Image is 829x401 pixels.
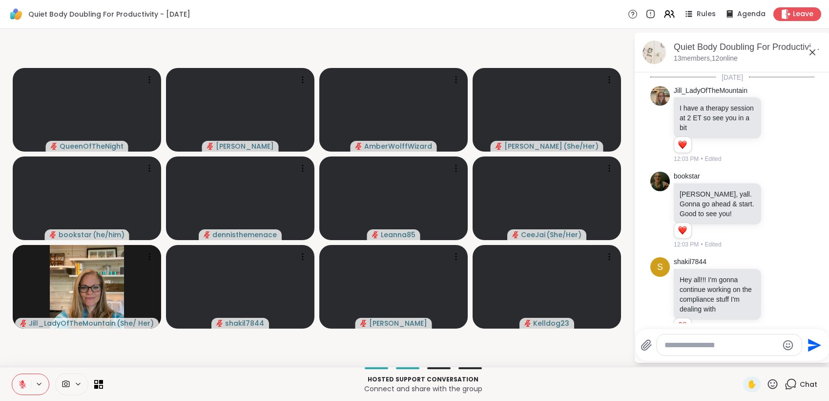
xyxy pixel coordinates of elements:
span: ( he/him ) [93,230,124,240]
span: s [657,261,663,274]
span: [PERSON_NAME] [216,141,274,151]
img: ShareWell Logomark [8,6,24,22]
span: audio-muted [20,320,27,327]
span: Leave [793,9,813,19]
img: Jill_LadyOfTheMountain [50,245,124,329]
span: [DATE] [716,72,749,82]
button: Reactions: love [677,141,687,149]
span: audio-muted [51,143,58,150]
img: Quiet Body Doubling For Productivity - Tuesday, Sep 09 [642,41,666,64]
span: Jill_LadyOfTheMountain [29,318,116,328]
div: Reaction list [674,318,691,334]
span: bookstar [59,230,92,240]
span: • [701,240,703,249]
span: 12:03 PM [674,240,699,249]
span: Chat [800,379,817,389]
span: audio-muted [355,143,362,150]
span: Quiet Body Doubling For Productivity - [DATE] [28,9,190,19]
button: Emoji picker [782,339,794,351]
img: https://sharewell-space-live.sfo3.digitaloceanspaces.com/user-generated/2564abe4-c444-4046-864b-7... [650,86,670,106]
a: shakil7844 [674,257,706,267]
span: audio-muted [216,320,223,327]
p: Connect and share with the group [109,384,737,394]
p: I have a therapy session at 2 ET so see you in a bit [680,103,755,133]
a: Jill_LadyOfTheMountain [674,86,747,96]
p: 13 members, 12 online [674,54,738,64]
span: dennisthemenace [212,230,277,240]
span: [PERSON_NAME] [369,318,427,328]
span: audio-muted [524,320,531,327]
a: bookstar [674,172,700,181]
div: Quiet Body Doubling For Productivity - [DATE] [674,41,822,53]
div: Reaction list [674,137,691,153]
button: Send [802,334,824,356]
span: Rules [697,9,716,19]
span: Agenda [737,9,766,19]
span: Kelldog23 [533,318,569,328]
p: Hey all!!! I'm gonna continue working on the compliance stuff I'm dealing with [680,275,755,314]
span: audio-muted [204,231,210,238]
span: audio-muted [372,231,379,238]
p: Hosted support conversation [109,375,737,384]
span: ✋ [747,379,757,390]
span: QueenOfTheNight [60,141,124,151]
span: audio-muted [360,320,367,327]
textarea: Type your message [664,340,778,350]
p: [PERSON_NAME], yall. Gonna go ahead & start. Good to see you! [680,189,755,219]
span: CeeJai [521,230,545,240]
span: Edited [705,240,722,249]
span: 12:03 PM [674,155,699,163]
span: audio-muted [207,143,214,150]
span: Edited [705,155,722,163]
span: audio-muted [512,231,519,238]
span: shakil7844 [225,318,264,328]
span: ( She/Her ) [563,141,599,151]
span: ( She/ Her ) [117,318,154,328]
span: [PERSON_NAME] [504,141,562,151]
span: audio-muted [50,231,57,238]
span: audio-muted [496,143,502,150]
span: ( She/Her ) [546,230,581,240]
span: AmberWolffWizard [364,141,432,151]
button: Reactions: love [677,227,687,235]
div: Reaction list [674,223,691,239]
button: Reactions: love [677,322,687,330]
span: Leanna85 [381,230,415,240]
img: https://sharewell-space-live.sfo3.digitaloceanspaces.com/user-generated/535310fa-e9f2-4698-8a7d-4... [650,172,670,191]
span: • [701,155,703,163]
